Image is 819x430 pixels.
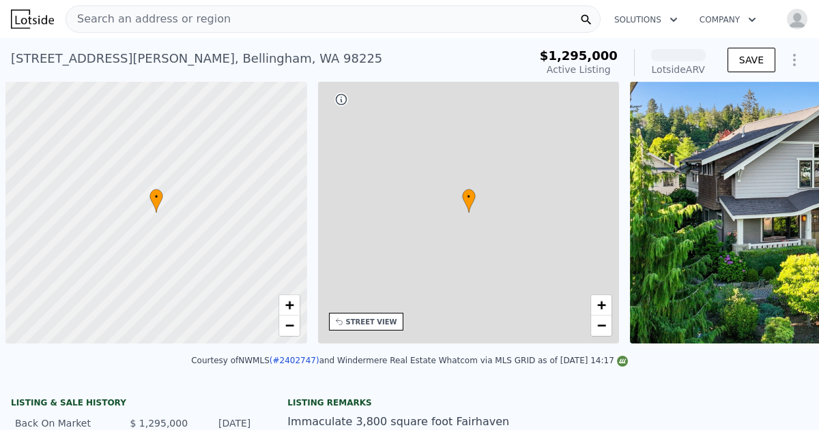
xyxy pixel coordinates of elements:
img: NWMLS Logo [617,356,628,367]
button: SAVE [728,48,775,72]
img: Lotside [11,10,54,29]
div: Back On Market [15,416,119,430]
div: Lotside ARV [651,63,706,76]
button: Solutions [603,7,689,32]
span: + [597,296,606,313]
div: [STREET_ADDRESS][PERSON_NAME] , Bellingham , WA 98225 [11,49,382,68]
span: $1,295,000 [540,48,618,63]
div: Courtesy of NWMLS and Windermere Real Estate Whatcom via MLS GRID as of [DATE] 14:17 [191,356,628,365]
div: STREET VIEW [346,317,397,327]
span: • [149,191,163,203]
div: • [462,189,476,213]
button: Show Options [781,46,808,74]
button: Company [689,7,767,32]
span: − [285,317,293,334]
img: avatar [786,8,808,30]
span: Active Listing [547,64,611,75]
a: Zoom out [279,316,300,336]
div: • [149,189,163,213]
span: − [597,317,606,334]
span: + [285,296,293,313]
a: (#2402747) [270,356,319,365]
span: • [462,191,476,203]
div: [DATE] [199,416,250,430]
a: Zoom in [279,295,300,316]
div: Listing remarks [287,397,531,408]
a: Zoom out [591,316,612,336]
span: $ 1,295,000 [130,418,188,429]
span: Search an address or region [66,11,231,27]
div: LISTING & SALE HISTORY [11,397,255,411]
a: Zoom in [591,295,612,316]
